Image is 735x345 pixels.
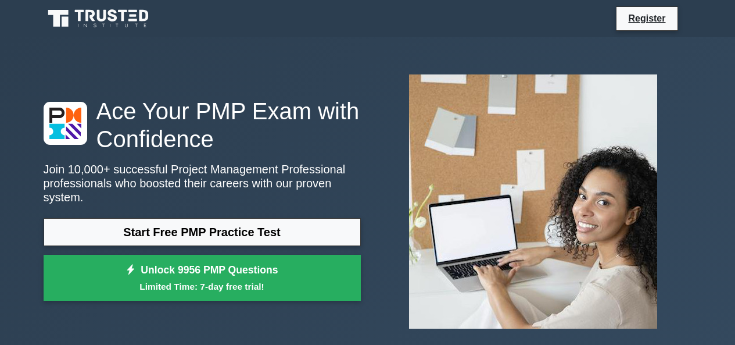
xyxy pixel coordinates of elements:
a: Register [621,11,672,26]
a: Unlock 9956 PMP QuestionsLimited Time: 7-day free trial! [44,255,361,301]
p: Join 10,000+ successful Project Management Professional professionals who boosted their careers w... [44,162,361,204]
a: Start Free PMP Practice Test [44,218,361,246]
small: Limited Time: 7-day free trial! [58,280,346,293]
h1: Ace Your PMP Exam with Confidence [44,97,361,153]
